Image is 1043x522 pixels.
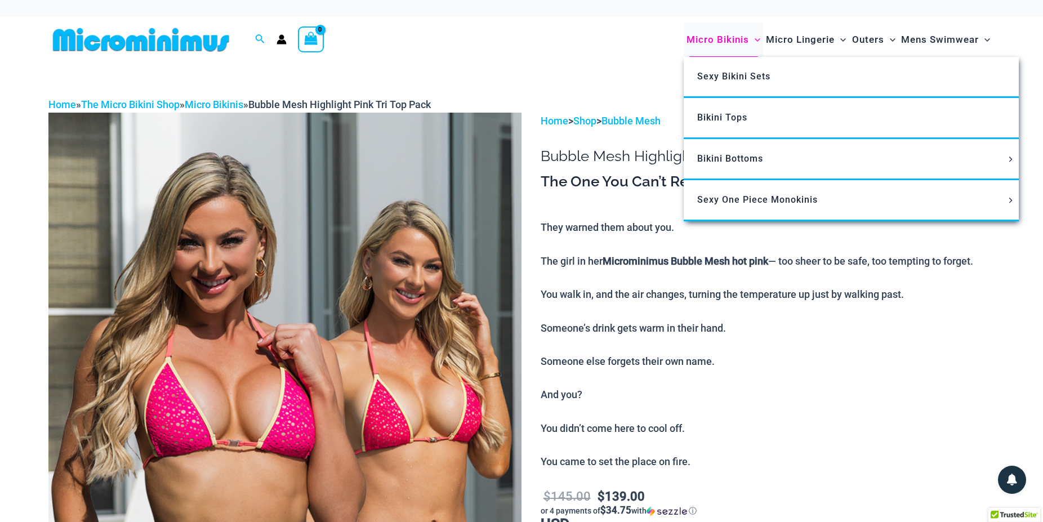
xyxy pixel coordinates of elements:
h1: Bubble Mesh Highlight Pink Tri Top Pack [541,148,995,165]
span: Micro Lingerie [766,25,835,54]
a: Home [48,99,76,110]
h3: The One You Can’t Resist [541,172,995,191]
a: Sexy Bikini Sets [684,57,1019,98]
span: Menu Toggle [835,25,846,54]
a: Bubble Mesh [601,115,661,127]
bdi: 139.00 [598,489,645,503]
span: Menu Toggle [1005,157,1017,162]
a: Search icon link [255,33,265,47]
img: Sezzle [647,506,687,516]
a: Shop [573,115,596,127]
span: Bubble Mesh Highlight Pink Tri Top Pack [248,99,431,110]
span: $ [543,489,551,503]
p: > > [541,113,995,130]
a: Mens SwimwearMenu ToggleMenu Toggle [898,23,993,57]
span: $34.75 [600,505,631,516]
span: Micro Bikinis [687,25,749,54]
a: View Shopping Cart, empty [298,26,324,52]
span: Menu Toggle [1005,198,1017,203]
span: Menu Toggle [749,25,760,54]
span: » » » [48,99,431,110]
span: Mens Swimwear [901,25,979,54]
span: Menu Toggle [884,25,895,54]
span: Outers [852,25,884,54]
a: Sexy One Piece MonokinisMenu ToggleMenu Toggle [684,180,1019,221]
span: Bikini Tops [697,112,747,123]
a: Micro BikinisMenu ToggleMenu Toggle [684,23,763,57]
a: Bikini BottomsMenu ToggleMenu Toggle [684,139,1019,180]
span: Sexy One Piece Monokinis [697,194,818,205]
nav: Site Navigation [682,21,995,59]
a: OutersMenu ToggleMenu Toggle [849,23,898,57]
div: or 4 payments of$34.75withSezzle Click to learn more about Sezzle [541,505,995,516]
p: They warned them about you. The girl in her — too sheer to be safe, too tempting to forget. You w... [541,219,995,470]
a: Micro Bikinis [185,99,243,110]
a: Home [541,115,568,127]
a: Micro LingerieMenu ToggleMenu Toggle [763,23,849,57]
a: The Micro Bikini Shop [81,99,180,110]
div: or 4 payments of with [541,505,995,516]
b: Microminimus Bubble Mesh hot pink [603,255,768,267]
span: Menu Toggle [979,25,990,54]
a: Account icon link [277,34,287,44]
span: $ [598,489,605,503]
a: Bikini Tops [684,98,1019,139]
span: Sexy Bikini Sets [697,71,770,82]
bdi: 145.00 [543,489,591,503]
span: Bikini Bottoms [697,153,763,164]
img: MM SHOP LOGO FLAT [48,27,234,52]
